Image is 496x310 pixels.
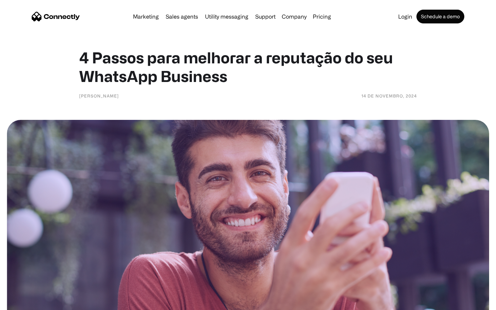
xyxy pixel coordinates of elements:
[252,14,278,19] a: Support
[79,48,417,85] h1: 4 Passos para melhorar a reputação do seu WhatsApp Business
[282,12,307,21] div: Company
[7,298,41,308] aside: Language selected: English
[310,14,334,19] a: Pricing
[79,92,119,99] div: [PERSON_NAME]
[416,10,464,23] a: Schedule a demo
[395,14,415,19] a: Login
[14,298,41,308] ul: Language list
[163,14,201,19] a: Sales agents
[130,14,162,19] a: Marketing
[361,92,417,99] div: 14 de novembro, 2024
[202,14,251,19] a: Utility messaging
